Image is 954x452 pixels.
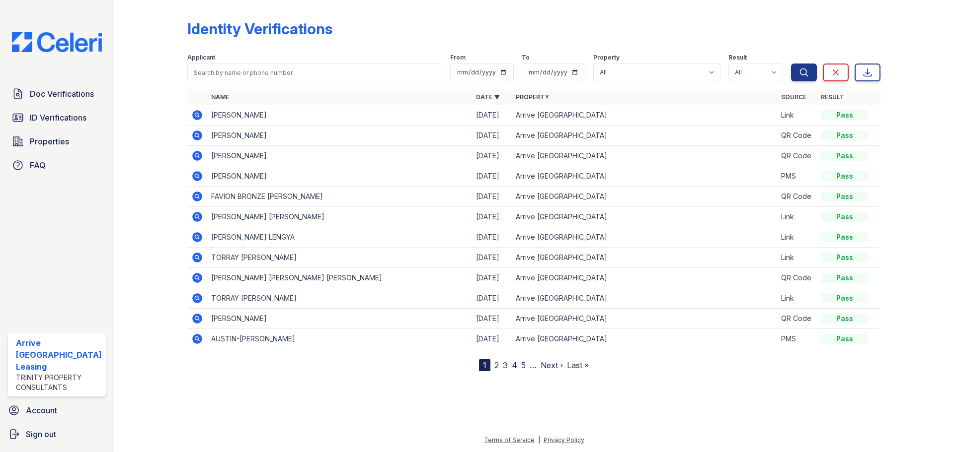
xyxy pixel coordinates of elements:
img: CE_Logo_Blue-a8612792a0a2168367f1c8372b55b34899dd931a85d93a1a3d3e32e68fde9ad4.png [4,32,110,52]
td: Arrive [GEOGRAPHIC_DATA] [512,268,777,288]
a: Account [4,400,110,420]
td: Arrive [GEOGRAPHIC_DATA] [512,187,777,207]
td: QR Code [777,146,817,166]
a: Sign out [4,424,110,444]
td: Link [777,105,817,126]
td: [PERSON_NAME] LENGYA [207,227,472,248]
td: TORRAY [PERSON_NAME] [207,248,472,268]
div: 1 [479,359,490,371]
a: 3 [503,360,508,370]
td: [DATE] [472,207,512,227]
div: Pass [821,232,869,242]
div: Pass [821,192,869,201]
a: Next › [541,360,563,370]
td: [DATE] [472,126,512,146]
td: Link [777,227,817,248]
td: [PERSON_NAME] [PERSON_NAME] [207,207,472,227]
td: Arrive [GEOGRAPHIC_DATA] [512,146,777,166]
a: 4 [512,360,517,370]
td: Arrive [GEOGRAPHIC_DATA] [512,126,777,146]
input: Search by name or phone number [187,64,442,81]
div: Arrive [GEOGRAPHIC_DATA] Leasing [16,337,102,373]
td: Arrive [GEOGRAPHIC_DATA] [512,248,777,268]
a: ID Verifications [8,108,106,128]
div: Pass [821,171,869,181]
td: QR Code [777,126,817,146]
td: Link [777,248,817,268]
div: Pass [821,130,869,140]
a: FAQ [8,155,106,175]
td: [PERSON_NAME] [PERSON_NAME] [PERSON_NAME] [207,268,472,288]
a: 2 [494,360,499,370]
td: Link [777,288,817,309]
label: Result [728,54,747,62]
td: [DATE] [472,309,512,329]
td: Arrive [GEOGRAPHIC_DATA] [512,288,777,309]
div: Pass [821,273,869,283]
td: Arrive [GEOGRAPHIC_DATA] [512,207,777,227]
span: FAQ [30,159,46,171]
div: Pass [821,314,869,323]
label: Property [593,54,620,62]
a: Privacy Policy [544,436,584,444]
a: 5 [521,360,526,370]
td: Arrive [GEOGRAPHIC_DATA] [512,105,777,126]
a: Property [516,93,549,101]
td: [DATE] [472,329,512,349]
div: Pass [821,212,869,222]
div: Pass [821,334,869,344]
label: Applicant [187,54,215,62]
td: TORRAY [PERSON_NAME] [207,288,472,309]
td: [DATE] [472,166,512,187]
span: Properties [30,135,69,147]
div: | [538,436,540,444]
div: Pass [821,293,869,303]
td: FAVION BRONZE [PERSON_NAME] [207,187,472,207]
span: … [530,359,537,371]
td: AUSTIN-[PERSON_NAME] [207,329,472,349]
td: [PERSON_NAME] [207,105,472,126]
td: [DATE] [472,268,512,288]
td: Arrive [GEOGRAPHIC_DATA] [512,329,777,349]
td: [DATE] [472,248,512,268]
span: ID Verifications [30,112,86,124]
td: [PERSON_NAME] [207,146,472,166]
div: Identity Verifications [187,20,332,38]
td: PMS [777,166,817,187]
span: Doc Verifications [30,88,94,100]
td: [PERSON_NAME] [207,309,472,329]
td: QR Code [777,187,817,207]
a: Last » [567,360,589,370]
a: Date ▼ [476,93,500,101]
div: Pass [821,110,869,120]
a: Source [781,93,806,101]
td: Arrive [GEOGRAPHIC_DATA] [512,309,777,329]
td: Link [777,207,817,227]
td: [DATE] [472,288,512,309]
td: [PERSON_NAME] [207,166,472,187]
a: Name [211,93,229,101]
a: Properties [8,131,106,151]
span: Account [26,404,57,416]
td: [DATE] [472,105,512,126]
td: [PERSON_NAME] [207,126,472,146]
td: [DATE] [472,187,512,207]
label: To [522,54,530,62]
td: [DATE] [472,146,512,166]
td: PMS [777,329,817,349]
a: Doc Verifications [8,84,106,104]
td: Arrive [GEOGRAPHIC_DATA] [512,227,777,248]
div: Pass [821,253,869,262]
td: [DATE] [472,227,512,248]
label: From [450,54,466,62]
span: Sign out [26,428,56,440]
td: QR Code [777,268,817,288]
td: QR Code [777,309,817,329]
td: Arrive [GEOGRAPHIC_DATA] [512,166,777,187]
a: Terms of Service [484,436,535,444]
a: Result [821,93,844,101]
div: Trinity Property Consultants [16,373,102,392]
div: Pass [821,151,869,161]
